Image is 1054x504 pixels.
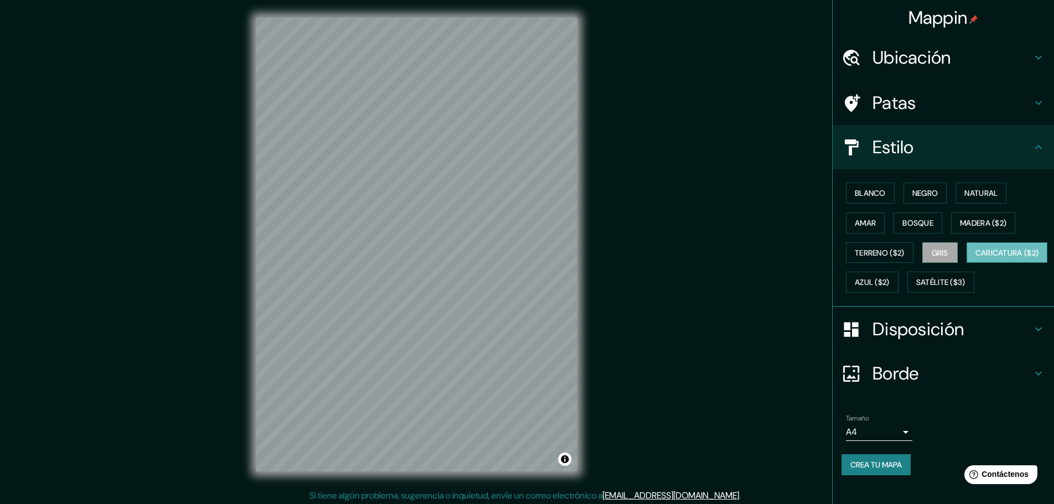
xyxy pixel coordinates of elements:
[912,188,938,198] font: Negro
[908,6,968,29] font: Mappin
[907,272,974,293] button: Satélite ($3)
[846,426,857,438] font: A4
[873,46,951,69] font: Ubicación
[873,362,919,385] font: Borde
[855,188,886,198] font: Blanco
[846,423,912,441] div: A4
[846,212,885,233] button: Amar
[964,188,998,198] font: Natural
[833,351,1054,396] div: Borde
[743,489,745,501] font: .
[904,183,947,204] button: Negro
[603,490,739,501] a: [EMAIL_ADDRESS][DOMAIN_NAME]
[969,15,978,24] img: pin-icon.png
[960,218,1006,228] font: Madera ($2)
[256,18,577,471] canvas: Mapa
[833,307,1054,351] div: Disposición
[833,81,1054,125] div: Patas
[894,212,942,233] button: Bosque
[846,183,895,204] button: Blanco
[846,242,913,263] button: Terreno ($2)
[855,218,876,228] font: Amar
[873,136,914,159] font: Estilo
[873,318,964,341] font: Disposición
[846,414,869,423] font: Tamaño
[855,248,905,258] font: Terreno ($2)
[916,278,965,288] font: Satélite ($3)
[739,490,741,501] font: .
[975,248,1039,258] font: Caricatura ($2)
[855,278,890,288] font: Azul ($2)
[850,460,902,470] font: Crea tu mapa
[956,461,1042,492] iframe: Lanzador de widgets de ayuda
[309,490,603,501] font: Si tiene algún problema, sugerencia o inquietud, envíe un correo electrónico a
[846,272,899,293] button: Azul ($2)
[741,489,743,501] font: .
[873,91,916,115] font: Patas
[833,35,1054,80] div: Ubicación
[922,242,958,263] button: Gris
[833,125,1054,169] div: Estilo
[558,453,572,466] button: Activar o desactivar atribución
[951,212,1015,233] button: Madera ($2)
[956,183,1006,204] button: Natural
[967,242,1048,263] button: Caricatura ($2)
[902,218,933,228] font: Bosque
[932,248,948,258] font: Gris
[842,454,911,475] button: Crea tu mapa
